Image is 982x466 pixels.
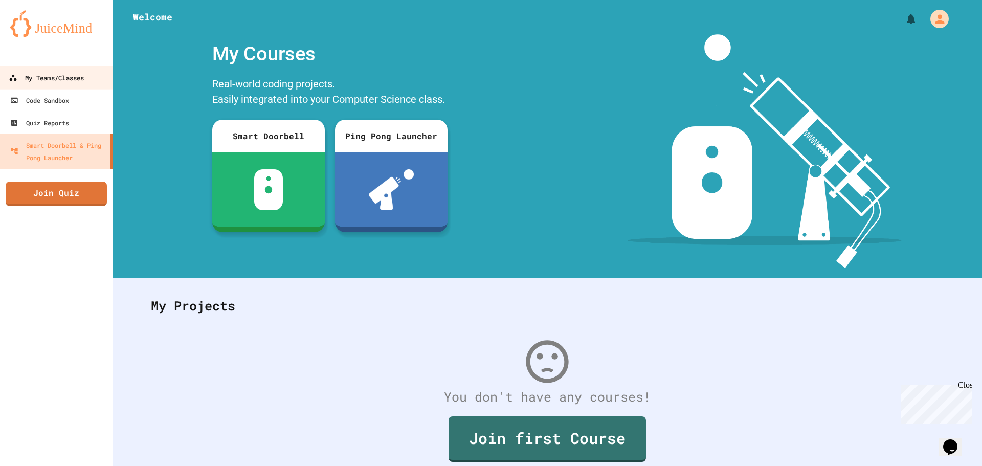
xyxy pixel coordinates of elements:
[212,120,325,152] div: Smart Doorbell
[10,139,106,164] div: Smart Doorbell & Ping Pong Launcher
[207,74,453,112] div: Real-world coding projects. Easily integrated into your Computer Science class.
[897,381,972,424] iframe: chat widget
[141,286,954,326] div: My Projects
[10,10,102,37] img: logo-orange.svg
[207,34,453,74] div: My Courses
[628,34,902,268] img: banner-image-my-projects.png
[9,72,84,84] div: My Teams/Classes
[335,120,448,152] div: Ping Pong Launcher
[939,425,972,456] iframe: chat widget
[449,416,646,462] a: Join first Course
[6,182,107,206] a: Join Quiz
[10,94,69,106] div: Code Sandbox
[920,7,951,31] div: My Account
[254,169,283,210] img: sdb-white.svg
[886,10,920,28] div: My Notifications
[4,4,71,65] div: Chat with us now!Close
[10,117,69,129] div: Quiz Reports
[141,387,954,407] div: You don't have any courses!
[369,169,414,210] img: ppl-with-ball.png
